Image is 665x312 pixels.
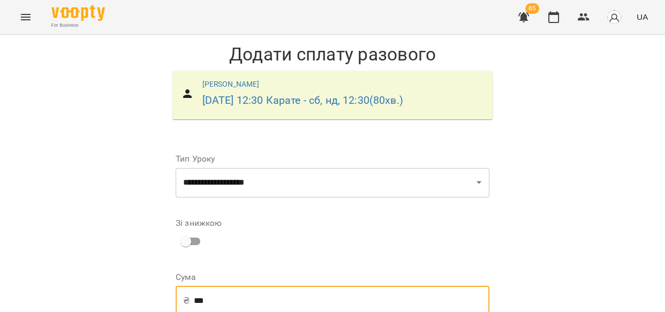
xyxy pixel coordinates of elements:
[632,7,652,27] button: UA
[167,43,498,65] h1: Додати сплату разового
[51,5,105,21] img: Voopty Logo
[202,94,403,106] a: [DATE] 12:30 Карате - сб, нд, 12:30(80хв.)
[525,3,539,14] span: 85
[637,11,648,22] span: UA
[176,219,222,227] label: Зі знижкою
[176,273,489,281] label: Сума
[183,294,190,307] p: ₴
[176,155,489,163] label: Тип Уроку
[13,4,39,30] button: Menu
[51,22,105,29] span: For Business
[202,80,260,88] a: [PERSON_NAME]
[607,10,622,25] img: avatar_s.png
